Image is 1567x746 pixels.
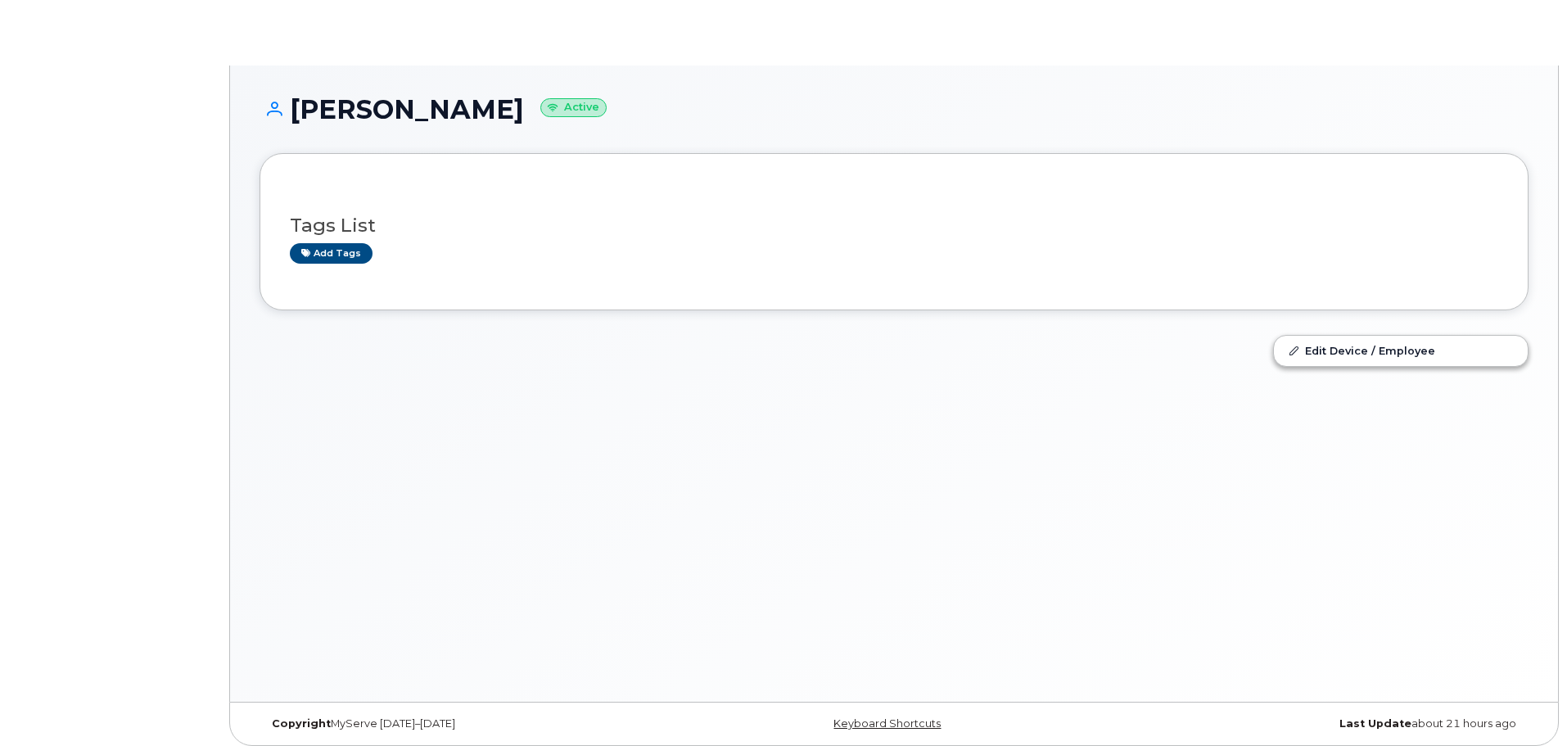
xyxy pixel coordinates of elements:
a: Add tags [290,243,373,264]
div: about 21 hours ago [1105,717,1529,730]
a: Edit Device / Employee [1274,336,1528,365]
h1: [PERSON_NAME] [260,95,1529,124]
div: MyServe [DATE]–[DATE] [260,717,683,730]
a: Keyboard Shortcuts [833,717,941,730]
strong: Copyright [272,717,331,730]
h3: Tags List [290,215,1498,236]
strong: Last Update [1339,717,1411,730]
small: Active [540,98,607,117]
